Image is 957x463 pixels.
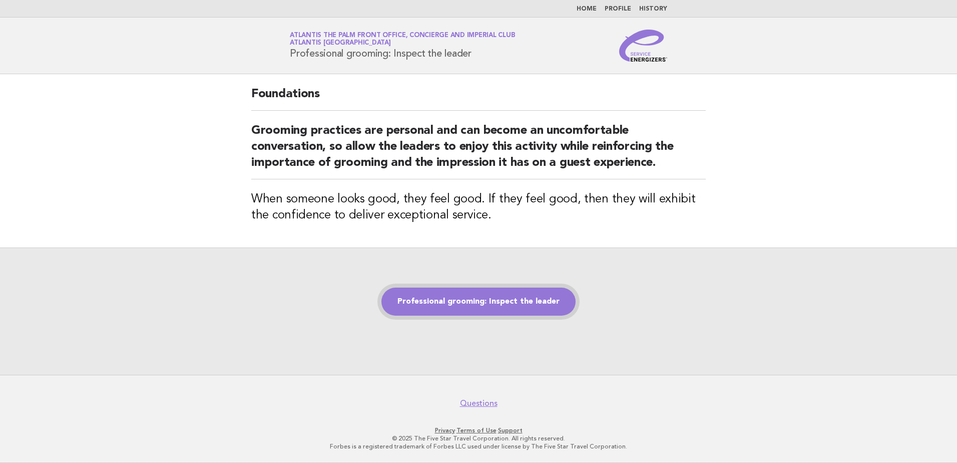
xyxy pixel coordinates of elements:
h3: When someone looks good, they feel good. If they feel good, then they will exhibit the confidence... [251,191,706,223]
span: Atlantis [GEOGRAPHIC_DATA] [290,40,391,47]
h1: Professional grooming: Inspect the leader [290,33,515,59]
a: Questions [460,398,498,408]
p: © 2025 The Five Star Travel Corporation. All rights reserved. [172,434,785,442]
a: Terms of Use [456,427,497,434]
a: Professional grooming: Inspect the leader [381,288,576,316]
img: Service Energizers [619,30,667,62]
p: · · [172,426,785,434]
h2: Grooming practices are personal and can become an uncomfortable conversation, so allow the leader... [251,123,706,179]
a: Home [577,6,597,12]
a: Privacy [435,427,455,434]
a: Atlantis The Palm Front Office, Concierge and Imperial ClubAtlantis [GEOGRAPHIC_DATA] [290,32,515,46]
a: History [639,6,667,12]
p: Forbes is a registered trademark of Forbes LLC used under license by The Five Star Travel Corpora... [172,442,785,450]
a: Profile [605,6,631,12]
a: Support [498,427,523,434]
h2: Foundations [251,86,706,111]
